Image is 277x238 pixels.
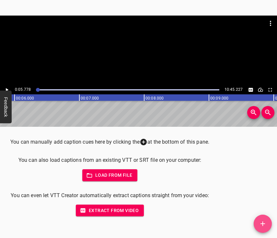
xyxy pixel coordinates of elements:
text: 00:08.000 [145,96,164,101]
span: Extract from video [81,207,139,215]
button: Zoom Out [261,106,274,119]
text: 00:07.000 [81,96,99,101]
button: Toggle fullscreen [266,86,274,94]
p: You can also load captions from an existing VTT or SRT file on your computer: [10,156,209,164]
div: Play progress [36,89,219,90]
button: Zoom In [247,106,260,119]
div: Playback Speed [256,86,265,94]
button: Change Playback Speed [256,86,265,94]
button: Add Cue [254,215,272,233]
button: Extract from video [76,205,144,217]
span: Load from file [87,171,133,179]
span: Current Time [15,87,31,92]
button: Toggle captions [247,86,255,94]
span: 10:45.227 [225,87,243,92]
button: Load from file [82,169,138,181]
text: 00:06.000 [16,96,34,101]
p: You can even let VTT Creator automatically extract captions straight from your video: [10,192,209,199]
p: You can manually add caption cues here by clicking the at the bottom of this pane. [10,138,209,146]
button: Play/Pause [3,86,11,94]
text: 00:09.000 [210,96,228,101]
